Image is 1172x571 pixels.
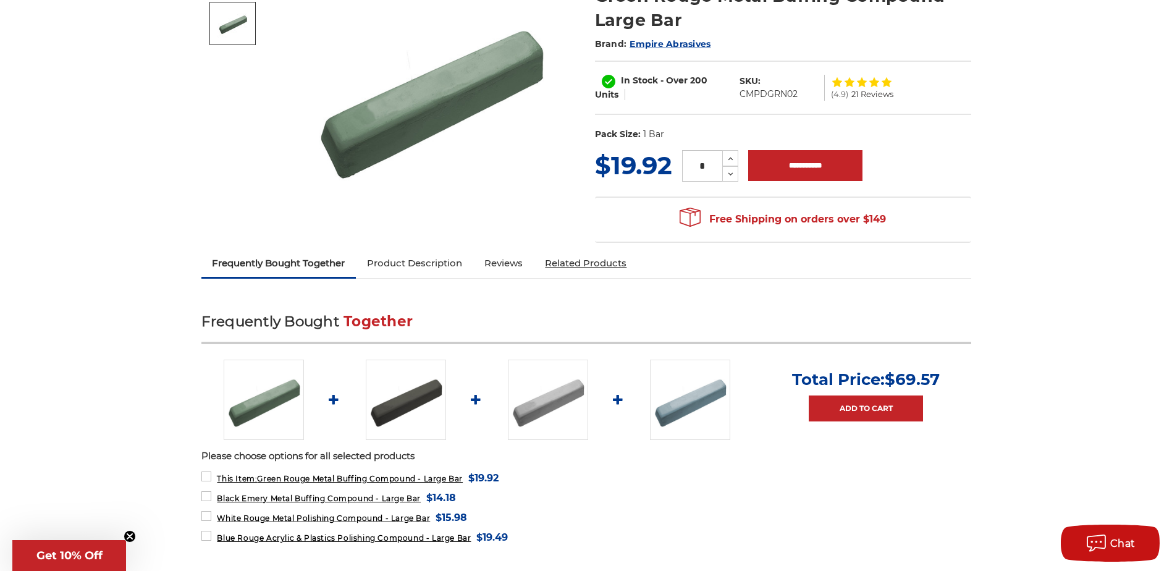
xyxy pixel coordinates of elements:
span: $15.98 [436,509,467,526]
span: $14.18 [426,489,456,506]
a: Product Description [356,250,473,277]
a: Related Products [534,250,638,277]
span: $19.92 [468,470,499,486]
span: 21 Reviews [851,90,893,98]
div: Get 10% OffClose teaser [12,540,126,571]
span: Get 10% Off [36,549,103,562]
span: $19.49 [476,529,508,546]
span: $69.57 [885,370,940,389]
span: White Rouge Metal Polishing Compound - Large Bar [217,514,430,523]
img: Green Rouge Aluminum Buffing Compound [224,360,304,440]
span: In Stock [621,75,658,86]
dt: Pack Size: [595,128,641,141]
span: Together [344,313,413,330]
p: Please choose options for all selected products [201,449,971,463]
span: (4.9) [831,90,848,98]
button: Close teaser [124,530,136,543]
a: Add to Cart [809,395,923,421]
span: Blue Rouge Acrylic & Plastics Polishing Compound - Large Bar [217,533,471,543]
span: Units [595,89,618,100]
span: $19.92 [595,150,672,180]
span: Free Shipping on orders over $149 [680,207,886,232]
span: - Over [660,75,688,86]
a: Reviews [473,250,534,277]
a: Empire Abrasives [630,38,710,49]
span: Black Emery Metal Buffing Compound - Large Bar [217,494,421,503]
img: Green Rouge Aluminum Buffing Compound [217,8,248,39]
span: Brand: [595,38,627,49]
p: Total Price: [792,370,940,389]
a: Frequently Bought Together [201,250,356,277]
dd: 1 Bar [643,128,664,141]
strong: This Item: [217,474,257,483]
button: Chat [1061,525,1160,562]
span: Frequently Bought [201,313,339,330]
dt: SKU: [740,75,761,88]
dd: CMPDGRN02 [740,88,798,101]
span: Chat [1110,538,1136,549]
span: Green Rouge Metal Buffing Compound - Large Bar [217,474,463,483]
span: 200 [690,75,707,86]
